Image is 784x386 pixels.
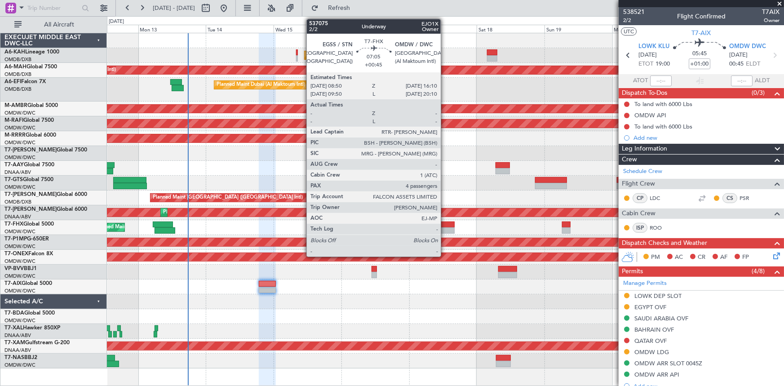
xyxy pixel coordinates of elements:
a: ROO [650,224,670,232]
a: OMDB/DXB [4,56,31,63]
div: OMDW API [634,111,666,119]
span: T7-GTS [4,177,23,182]
span: T7AIX [762,7,780,17]
span: [DATE] - [DATE] [153,4,195,12]
span: M-RAFI [4,118,23,123]
div: To land with 6000 Lbs [634,123,692,130]
div: Sun 19 [545,25,612,33]
span: Dispatch Checks and Weather [622,238,707,248]
div: Planned Maint Dubai (Al Maktoum Intl) [217,78,305,92]
span: Leg Information [622,144,667,154]
span: LOWK KLU [638,42,669,51]
a: OMDW/DWC [4,154,35,161]
a: T7-XALHawker 850XP [4,325,60,331]
a: M-RRRRGlobal 6000 [4,133,56,138]
a: DNAA/ABV [4,332,31,339]
a: OMDB/DXB [4,71,31,78]
a: DNAA/ABV [4,169,31,176]
a: A6-EFIFalcon 7X [4,79,46,84]
span: ETOT [638,60,653,69]
div: Planned Maint Dubai (Al Maktoum Intl) [163,206,252,219]
div: Planned Maint [GEOGRAPHIC_DATA] ([GEOGRAPHIC_DATA] Intl) [153,191,303,204]
span: Owner [762,17,780,24]
a: Schedule Crew [623,167,662,176]
button: UTC [621,27,637,35]
div: Mon 13 [138,25,206,33]
span: T7-[PERSON_NAME] [4,147,57,153]
div: Planned Maint Dubai (Al Maktoum Intl) [307,49,395,62]
span: M-RRRR [4,133,26,138]
div: Wed 15 [274,25,341,33]
span: T7-FHX [4,222,23,227]
span: Refresh [320,5,358,11]
a: T7-XAMGulfstream G-200 [4,340,70,346]
span: PM [651,253,660,262]
a: OMDW/DWC [4,317,35,324]
a: DNAA/ABV [4,347,31,354]
a: OMDW/DWC [4,139,35,146]
span: FP [742,253,749,262]
div: Mon 20 [612,25,680,33]
div: Fri 17 [409,25,477,33]
a: DNAA/ABV [4,213,31,220]
span: Crew [622,155,637,165]
a: T7-GTSGlobal 7500 [4,177,53,182]
span: (4/8) [752,266,765,276]
a: OMDW/DWC [4,124,35,131]
a: OMDW/DWC [4,288,35,294]
div: LOWK DEP SLOT [634,292,682,300]
a: OMDB/DXB [4,199,31,205]
div: Add new [633,134,780,142]
div: Thu 16 [341,25,409,33]
a: OMDW/DWC [4,243,35,250]
span: (0/3) [752,88,765,98]
a: T7-FHXGlobal 5000 [4,222,54,227]
a: T7-AIXGlobal 5000 [4,281,52,286]
a: OMDW/DWC [4,228,35,235]
div: BAHRAIN OVF [634,326,674,333]
div: Sat 18 [477,25,545,33]
span: T7-NAS [4,355,24,360]
div: Flight Confirmed [677,12,726,22]
a: T7-AAYGlobal 7500 [4,162,54,168]
div: CS [722,193,737,203]
span: AF [720,253,727,262]
div: To land with 6000 Lbs [634,100,692,108]
div: OMDW LDG [634,348,669,356]
span: T7-AIX [4,281,22,286]
div: [DATE] [109,18,124,26]
span: Flight Crew [622,179,655,189]
a: T7-[PERSON_NAME]Global 7500 [4,147,87,153]
span: T7-ONEX [4,251,28,257]
span: 00:45 [729,60,744,69]
div: Tue 14 [206,25,274,33]
span: T7-BDA [4,311,24,316]
span: ALDT [755,76,770,85]
span: OMDW DWC [729,42,766,51]
div: CP [633,193,647,203]
span: 538521 [623,7,645,17]
a: OMDB/DXB [4,86,31,93]
a: VP-BVVBBJ1 [4,266,37,271]
span: A6-KAH [4,49,25,55]
span: [DATE] [638,51,657,60]
span: T7-XAL [4,325,23,331]
span: T7-P1MP [4,236,27,242]
div: SAUDI ARABIA OVF [634,315,688,322]
a: A6-KAHLineage 1000 [4,49,59,55]
div: OMDW ARR SLOT 0045Z [634,359,702,367]
span: T7-[PERSON_NAME] [4,207,57,212]
span: [DATE] [729,51,748,60]
a: T7-[PERSON_NAME]Global 6000 [4,207,87,212]
span: 19:00 [656,60,670,69]
span: 05:45 [692,49,707,58]
span: ELDT [746,60,760,69]
span: CR [698,253,705,262]
a: T7-P1MPG-650ER [4,236,49,242]
a: OMDW/DWC [4,258,35,265]
a: T7-NASBBJ2 [4,355,37,360]
a: T7-BDAGlobal 5000 [4,311,55,316]
span: Permits [622,266,643,277]
span: T7-AAY [4,162,24,168]
span: A6-MAH [4,64,27,70]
